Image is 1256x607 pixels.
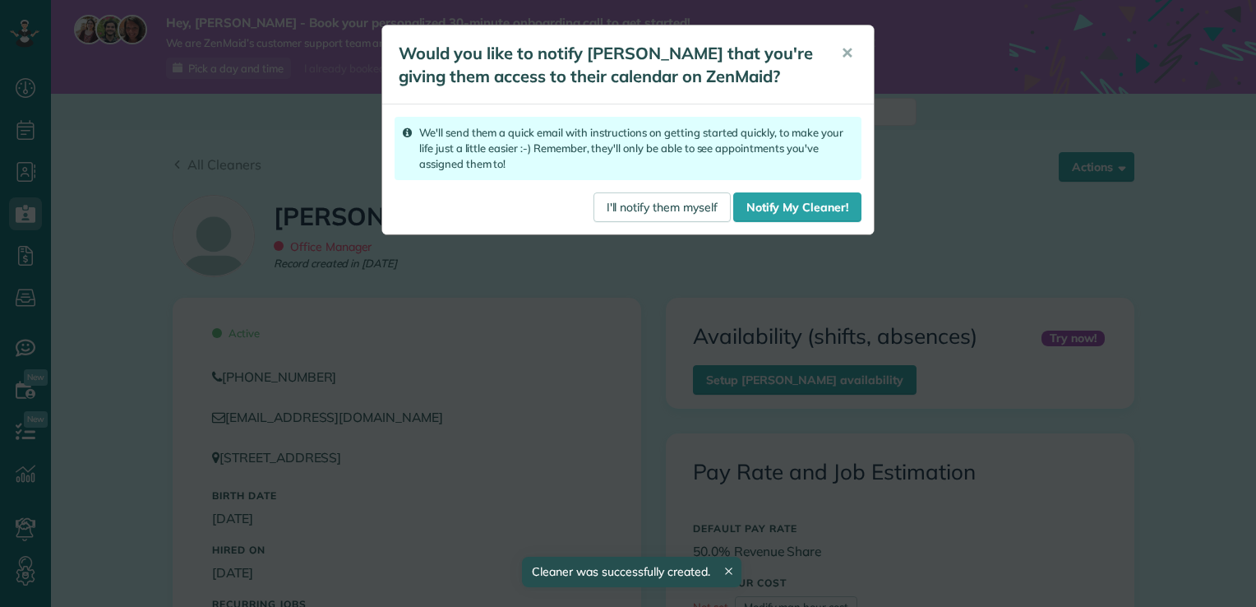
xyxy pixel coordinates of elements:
[522,557,741,587] div: Cleaner was successfully created.
[841,44,853,63] span: ✕
[593,192,731,222] a: I'll notify them myself
[395,117,861,180] div: We'll send them a quick email with instructions on getting started quickly, to make your life jus...
[399,42,818,88] h5: Would you like to notify [PERSON_NAME] that you're giving them access to their calendar on ZenMaid?
[733,192,861,222] a: Notify My Cleaner!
